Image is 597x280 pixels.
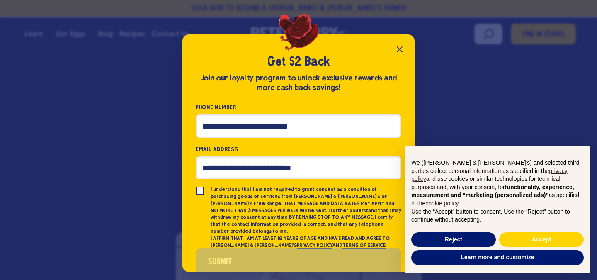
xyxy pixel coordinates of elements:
p: We ([PERSON_NAME] & [PERSON_NAME]'s) and selected third parties collect personal information as s... [411,159,584,208]
label: Phone Number [196,102,401,112]
input: I understand that I am not required to grant consent as a condition of purchasing goods or servic... [196,187,204,195]
p: I AFFIRM THAT I AM AT LEAST 18 YEARS OF AGE AND HAVE READ AND AGREE TO [PERSON_NAME] & [PERSON_NA... [211,235,401,249]
div: Notice [398,139,597,280]
label: Email Address [196,144,401,154]
p: Use the “Accept” button to consent. Use the “Reject” button to continue without accepting. [411,208,584,224]
button: Learn more and customize [411,250,584,265]
a: PRIVACY POLICY [297,242,332,249]
p: I understand that I am not required to grant consent as a condition of purchasing goods or servic... [211,186,401,235]
a: cookie policy [425,200,458,207]
button: Submit [196,248,401,275]
button: Accept [499,232,584,247]
h2: Get $2 Back [196,54,401,70]
button: Close popup [391,41,408,58]
button: Reject [411,232,496,247]
div: Join our loyalty program to unlock exclusive rewards and more cash back savings! [196,73,401,93]
a: TERMS OF SERVICE. [342,242,386,249]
